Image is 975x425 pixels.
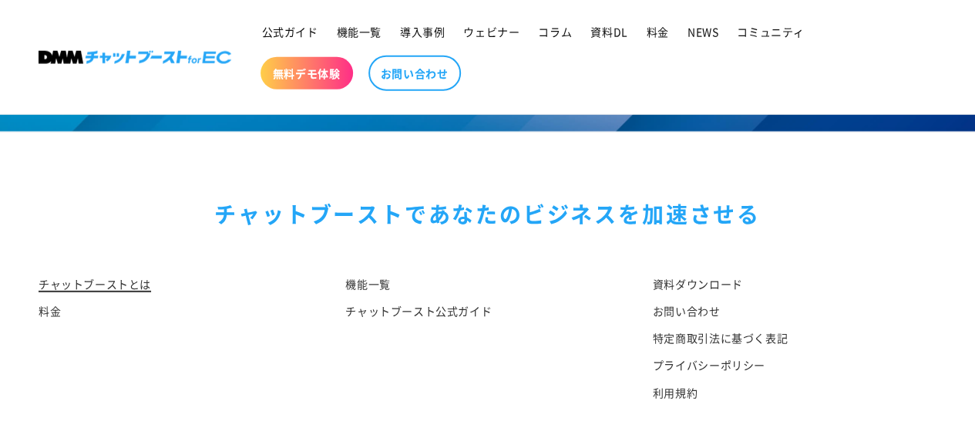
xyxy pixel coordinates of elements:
span: NEWS [688,25,718,39]
span: 資料DL [590,25,627,39]
span: ウェビナー [463,25,519,39]
a: 料金 [39,298,61,325]
div: チャットブーストで あなたのビジネスを加速させる [39,194,936,233]
a: コラム [529,15,581,48]
a: チャットブースト公式ガイド [345,298,492,325]
a: お問い合わせ [368,56,461,91]
a: プライバシーポリシー [653,352,765,379]
a: チャットブーストとは [39,275,151,298]
span: 機能一覧 [337,25,382,39]
span: 公式ガイド [262,25,318,39]
span: 導入事例 [400,25,445,39]
span: コラム [538,25,572,39]
a: 公式ガイド [253,15,328,48]
a: 利用規約 [653,379,698,406]
a: 特定商取引法に基づく表記 [653,325,788,352]
span: 無料デモ体験 [273,66,341,80]
img: 株式会社DMM Boost [39,51,231,64]
a: ウェビナー [454,15,529,48]
a: お問い合わせ [653,298,721,325]
span: 料金 [647,25,669,39]
a: コミュニティ [728,15,814,48]
span: コミュニティ [737,25,805,39]
a: 料金 [637,15,678,48]
a: 導入事例 [391,15,454,48]
a: 資料ダウンロード [653,275,743,298]
a: 無料デモ体験 [261,57,353,89]
a: NEWS [678,15,728,48]
a: 機能一覧 [345,275,390,298]
a: 機能一覧 [328,15,391,48]
span: お問い合わせ [381,66,449,80]
a: 資料DL [581,15,637,48]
